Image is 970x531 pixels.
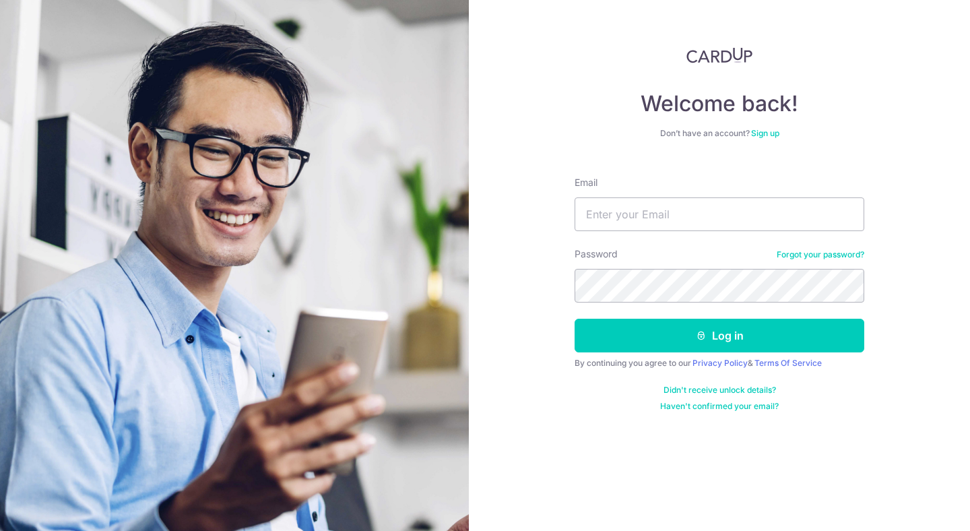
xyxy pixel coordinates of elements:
label: Password [575,247,618,261]
label: Email [575,176,597,189]
a: Terms Of Service [754,358,822,368]
button: Log in [575,319,864,352]
a: Sign up [751,128,779,138]
h4: Welcome back! [575,90,864,117]
div: Don’t have an account? [575,128,864,139]
input: Enter your Email [575,197,864,231]
a: Didn't receive unlock details? [664,385,776,396]
div: By continuing you agree to our & [575,358,864,369]
a: Privacy Policy [692,358,748,368]
a: Forgot your password? [777,249,864,260]
img: CardUp Logo [686,47,752,63]
a: Haven't confirmed your email? [660,401,779,412]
